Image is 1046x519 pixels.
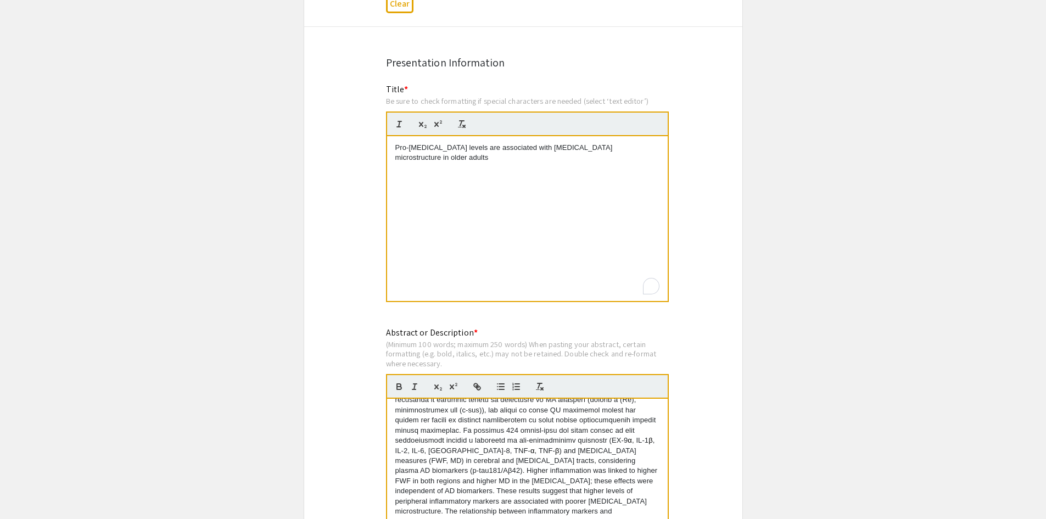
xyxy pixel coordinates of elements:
[555,447,560,455] span: β
[386,54,661,71] div: Presentation Information
[386,96,669,106] div: Be sure to check formatting if special characters are needed (select ‘text editor’)
[395,143,659,163] p: Pro-[MEDICAL_DATA] levels are associated with [MEDICAL_DATA] microstructure in older adults
[530,447,535,455] span: α
[387,136,668,301] div: To enrich screen reader interactions, please activate Accessibility in Grammarly extension settings
[386,339,669,369] div: (Minimum 100 words; maximum 250 words) When pasting your abstract, certain formatting (e.g. bold,...
[628,436,632,444] span: α
[8,470,47,511] iframe: Chat
[648,436,653,444] span: β
[386,83,409,95] mat-label: Title
[386,327,478,338] mat-label: Abstract or Description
